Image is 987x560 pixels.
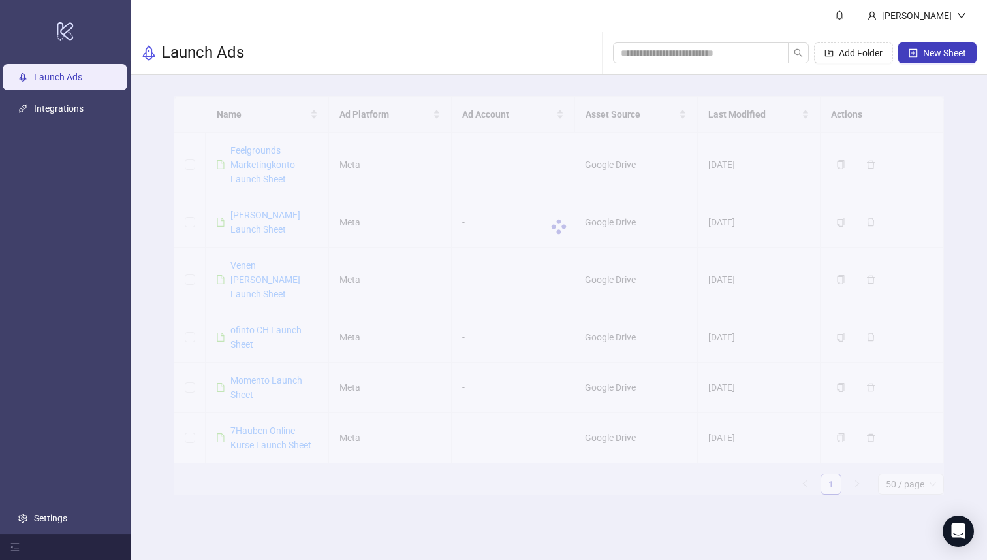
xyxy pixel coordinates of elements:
[835,10,844,20] span: bell
[162,42,244,63] h3: Launch Ads
[923,48,966,58] span: New Sheet
[943,516,974,547] div: Open Intercom Messenger
[824,48,834,58] span: folder-add
[957,11,966,20] span: down
[141,45,157,61] span: rocket
[898,42,977,63] button: New Sheet
[877,8,957,23] div: [PERSON_NAME]
[839,48,883,58] span: Add Folder
[34,73,82,83] a: Launch Ads
[868,11,877,20] span: user
[909,48,918,58] span: plus-square
[34,513,67,523] a: Settings
[814,42,893,63] button: Add Folder
[34,104,84,114] a: Integrations
[10,542,20,552] span: menu-fold
[794,48,803,58] span: search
